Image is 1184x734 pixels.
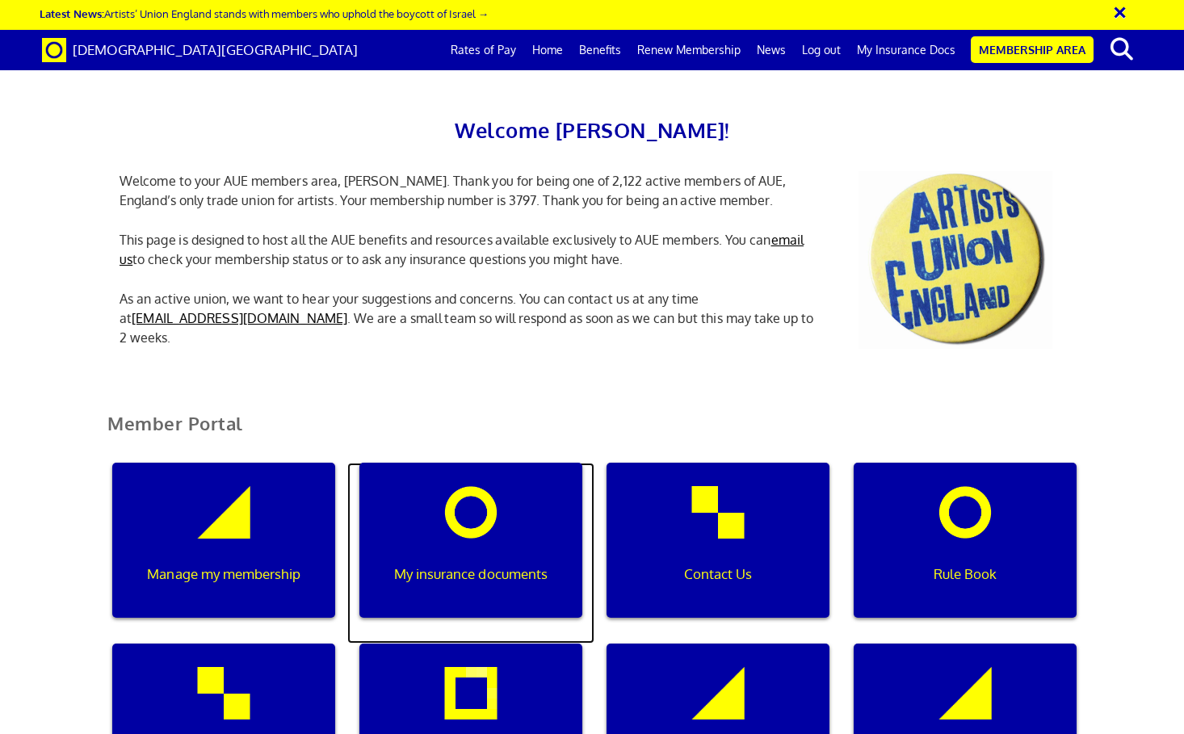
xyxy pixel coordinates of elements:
a: Rule Book [842,463,1089,644]
a: Latest News:Artists’ Union England stands with members who uphold the boycott of Israel → [40,6,489,20]
p: As an active union, we want to hear your suggestions and concerns. You can contact us at any time... [107,289,834,347]
a: My Insurance Docs [849,30,964,70]
a: Brand [DEMOGRAPHIC_DATA][GEOGRAPHIC_DATA] [30,30,370,70]
p: My insurance documents [371,564,571,585]
p: This page is designed to host all the AUE benefits and resources available exclusively to AUE mem... [107,230,834,269]
a: Manage my membership [100,463,347,644]
a: Log out [794,30,849,70]
a: Benefits [571,30,629,70]
span: [DEMOGRAPHIC_DATA][GEOGRAPHIC_DATA] [73,41,358,58]
a: Renew Membership [629,30,749,70]
a: Home [524,30,571,70]
p: Rule Book [865,564,1065,585]
a: Rates of Pay [443,30,524,70]
a: News [749,30,794,70]
p: Welcome to your AUE members area, [PERSON_NAME]. Thank you for being one of 2,122 active members ... [107,171,834,210]
a: Contact Us [594,463,842,644]
h2: Member Portal [95,413,1089,453]
a: [EMAIL_ADDRESS][DOMAIN_NAME] [132,310,347,326]
h2: Welcome [PERSON_NAME]! [107,113,1077,147]
strong: Latest News: [40,6,104,20]
a: My insurance documents [347,463,594,644]
p: Manage my membership [124,564,324,585]
button: search [1097,32,1146,66]
a: Membership Area [971,36,1094,63]
p: Contact Us [618,564,818,585]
